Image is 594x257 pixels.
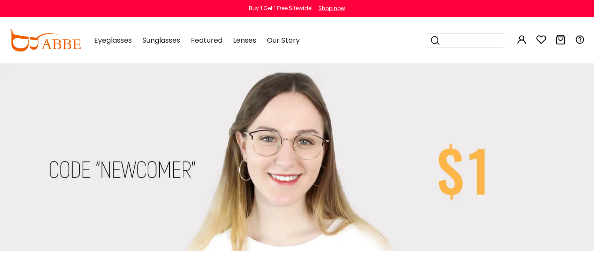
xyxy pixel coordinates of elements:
span: Sunglasses [142,35,180,45]
a: Shop now [314,4,345,12]
span: Our Story [267,35,300,45]
span: Featured [191,35,222,45]
span: Eyeglasses [94,35,132,45]
div: Buy 1 Get 1 Free Sitewide! [249,4,313,12]
img: abbeglasses.com [9,29,81,51]
span: Lenses [233,35,256,45]
div: Shop now [318,4,345,12]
